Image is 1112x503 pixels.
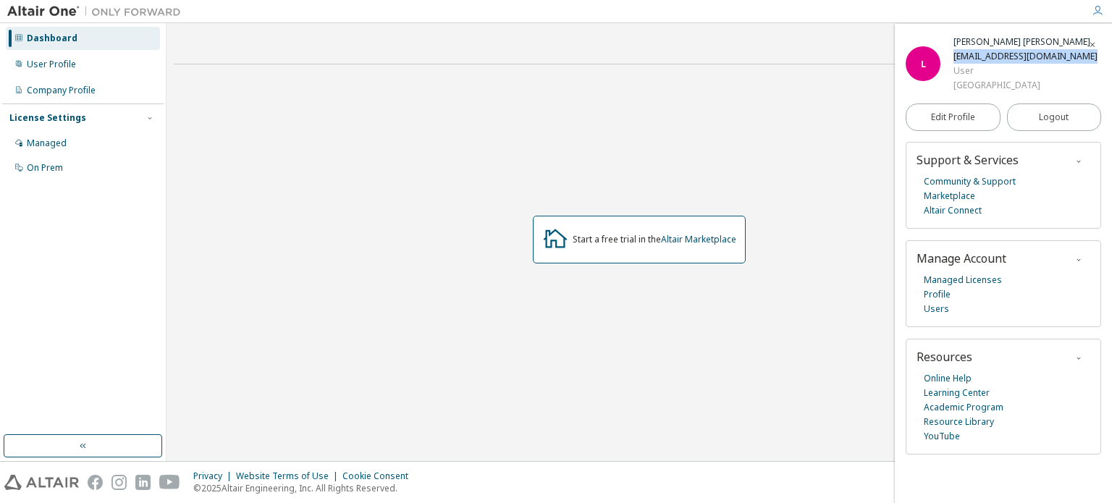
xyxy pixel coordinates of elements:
div: Cookie Consent [342,470,417,482]
img: youtube.svg [159,475,180,490]
a: Resource Library [924,415,994,429]
div: License Settings [9,112,86,124]
img: linkedin.svg [135,475,151,490]
div: Website Terms of Use [236,470,342,482]
div: [EMAIL_ADDRESS][DOMAIN_NAME] [953,49,1098,64]
a: Managed Licenses [924,273,1002,287]
a: Users [924,302,949,316]
div: Managed [27,138,67,149]
button: Logout [1007,103,1102,131]
img: facebook.svg [88,475,103,490]
div: Company Profile [27,85,96,96]
p: © 2025 Altair Engineering, Inc. All Rights Reserved. [193,482,417,494]
span: Resources [917,349,972,365]
img: instagram.svg [111,475,127,490]
a: Academic Program [924,400,1003,415]
img: Altair One [7,4,188,19]
div: Dashboard [27,33,77,44]
div: [GEOGRAPHIC_DATA] [953,78,1098,93]
img: altair_logo.svg [4,475,79,490]
a: Edit Profile [906,103,1001,131]
span: Support & Services [917,152,1019,168]
span: Edit Profile [931,111,975,123]
span: L [921,58,926,70]
div: Lucas Soding da Silva [953,35,1098,49]
a: Profile [924,287,951,302]
a: Community & Support [924,174,1016,189]
div: On Prem [27,162,63,174]
span: Logout [1039,110,1069,124]
a: Altair Marketplace [661,233,736,245]
div: Privacy [193,470,236,482]
a: Learning Center [924,386,990,400]
div: Start a free trial in the [573,234,736,245]
a: Online Help [924,371,972,386]
a: Marketplace [924,189,975,203]
div: User [953,64,1098,78]
a: YouTube [924,429,960,444]
a: Altair Connect [924,203,982,218]
div: User Profile [27,59,76,70]
span: Manage Account [917,250,1006,266]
